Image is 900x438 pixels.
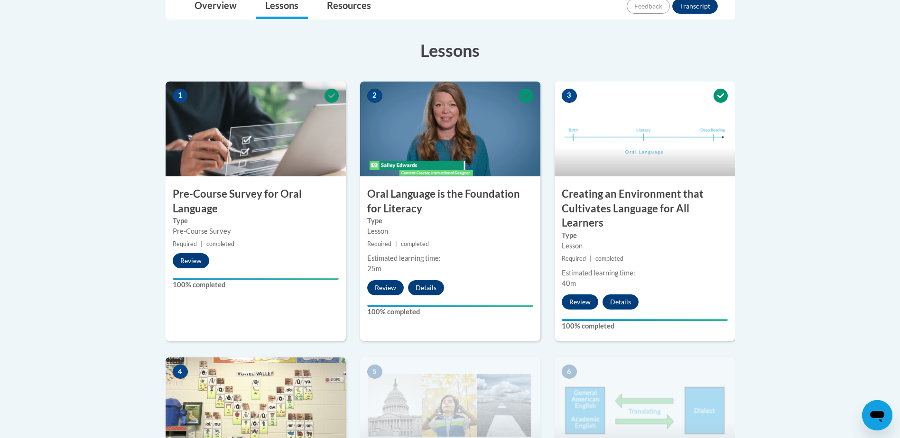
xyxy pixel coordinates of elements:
[173,226,339,237] div: Pre-Course Survey
[595,255,623,262] span: completed
[562,230,728,241] label: Type
[173,216,339,226] label: Type
[173,365,188,379] span: 4
[590,255,592,262] span: |
[173,253,209,268] button: Review
[367,226,533,237] div: Lesson
[367,89,382,103] span: 2
[367,240,391,247] span: Required
[367,265,381,273] span: 25m
[562,279,576,287] span: 40m
[562,241,728,251] div: Lesson
[401,240,429,247] span: completed
[367,280,404,295] button: Review
[166,187,346,216] h3: Pre-Course Survey for Oral Language
[562,365,577,379] span: 6
[173,280,339,290] label: 100% completed
[166,82,346,176] img: Course Image
[360,82,540,176] img: Course Image
[367,216,533,226] label: Type
[603,294,639,310] button: Details
[562,294,598,310] button: Review
[201,240,203,247] span: |
[562,268,728,278] div: Estimated learning time:
[395,240,397,247] span: |
[166,38,735,62] h3: Lessons
[562,89,577,103] span: 3
[562,319,728,321] div: Your progress
[555,187,735,230] h3: Creating an Environment that Cultivates Language for All Learners
[562,255,586,262] span: Required
[562,321,728,331] label: 100% completed
[206,240,234,247] span: completed
[367,305,533,307] div: Your progress
[173,278,339,280] div: Your progress
[173,240,197,247] span: Required
[862,400,892,430] iframe: Button to launch messaging window
[408,280,444,295] button: Details
[360,187,540,216] h3: Oral Language is the Foundation for Literacy
[367,365,382,379] span: 5
[555,82,735,176] img: Course Image
[173,89,188,103] span: 1
[367,307,533,317] label: 100% completed
[367,253,533,264] div: Estimated learning time:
